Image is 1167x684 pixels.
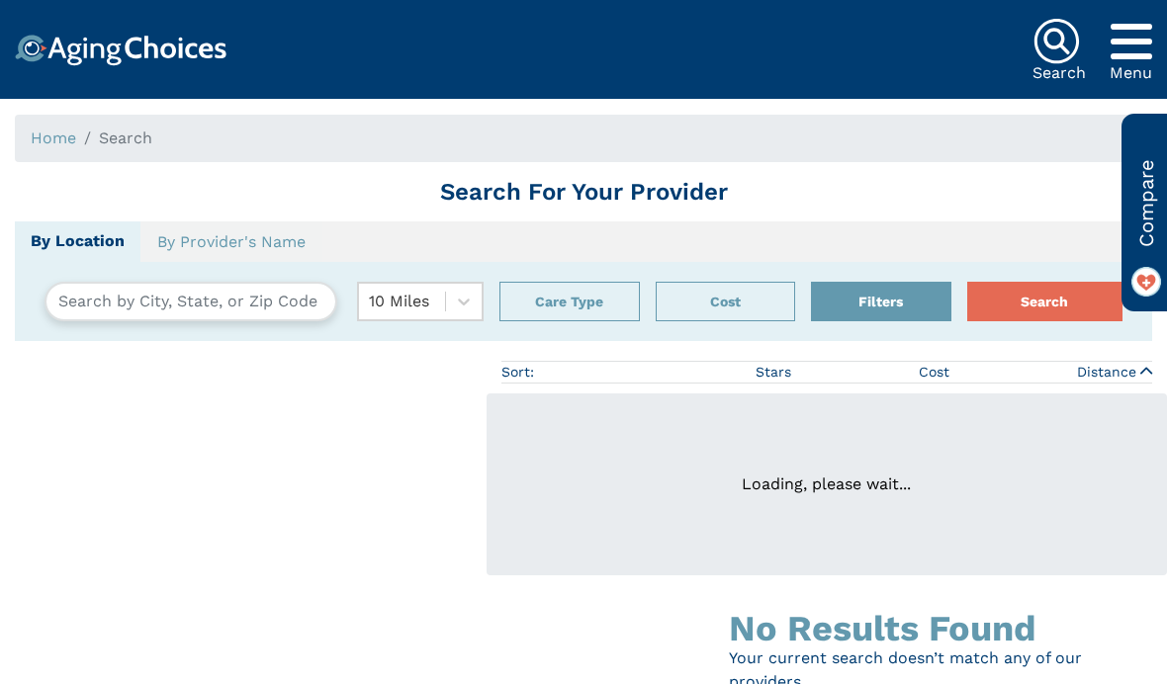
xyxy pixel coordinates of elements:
span: Search [99,128,152,147]
img: Choice! [15,35,226,66]
div: Search [1032,65,1086,81]
span: Compare [1131,159,1161,247]
a: Home [31,128,76,147]
button: Filters [811,282,951,321]
img: favorite_on.png [1131,267,1161,297]
div: Loading, please wait... [487,393,1167,575]
div: Sort: [501,362,534,383]
div: Popover trigger [656,282,796,321]
div: Popover trigger [811,282,951,321]
a: By Provider's Name [140,221,322,263]
div: Popover trigger [1110,18,1152,65]
h1: Search For Your Provider [15,178,1152,207]
span: Distance [1077,362,1136,383]
input: Search by City, State, or Zip Code [45,282,337,321]
div: Popover trigger [499,282,640,321]
span: Stars [756,362,791,383]
nav: breadcrumb [15,115,1152,162]
span: Cost [919,362,949,383]
div: Menu [1110,65,1152,81]
div: No Results Found [729,611,1152,646]
button: Cost [656,282,796,321]
button: Search [967,282,1123,321]
button: Care Type [499,282,640,321]
a: By Location [15,221,140,262]
img: search-icon.svg [1032,18,1080,65]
